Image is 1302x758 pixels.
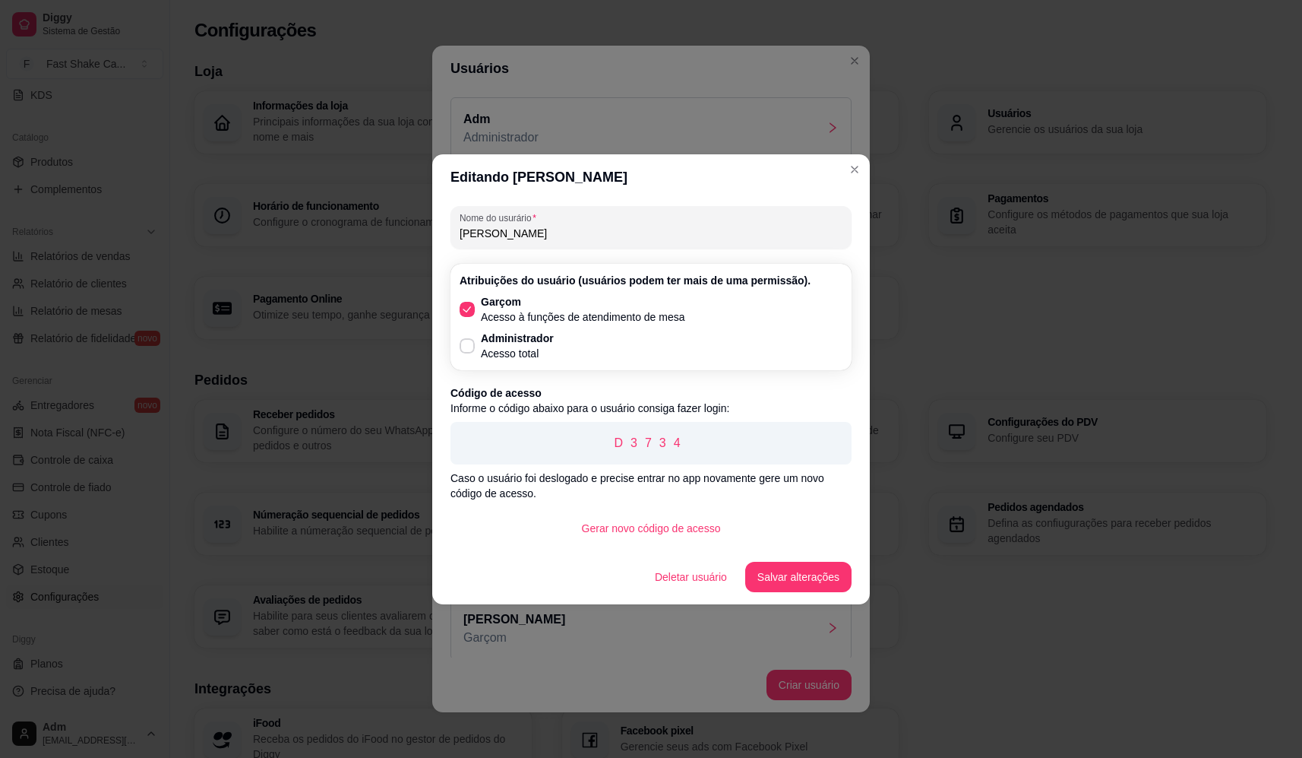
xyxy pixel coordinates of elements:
p: Administrador [481,331,554,346]
button: Deletar usuário [643,562,739,592]
button: Salvar alterações [745,562,852,592]
p: Atribuições do usuário (usuários podem ter mais de uma permissão). [460,273,842,288]
p: Caso o usuário foi deslogado e precise entrar no app novamente gere um novo código de acesso. [450,471,852,501]
p: Acesso à funções de atendimento de mesa [481,309,685,325]
p: Acesso total [481,346,554,361]
label: Nome do usurário [460,211,542,224]
p: D3734 [463,434,839,452]
button: Close [842,157,867,182]
input: Nome do usurário [460,226,842,241]
p: Informe o código abaixo para o usuário consiga fazer login: [450,401,852,416]
button: Gerar novo código de acesso [570,513,733,544]
p: Garçom [481,294,685,309]
p: Código de acesso [450,385,852,401]
header: Editando [PERSON_NAME] [432,154,870,200]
